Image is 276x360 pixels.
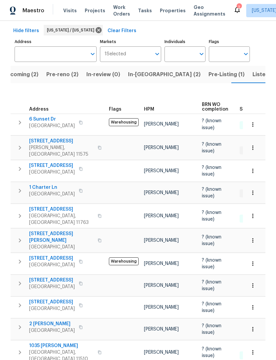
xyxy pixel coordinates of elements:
button: Hide filters [11,25,42,37]
span: ? (known issue) [202,347,221,358]
span: [PERSON_NAME] [144,190,179,195]
span: [PERSON_NAME] [144,350,179,355]
span: [PERSON_NAME] [144,122,179,127]
span: [GEOGRAPHIC_DATA] [29,327,75,334]
span: Upcoming (2) [3,70,38,79]
span: Flags [109,107,121,112]
span: [PERSON_NAME], [GEOGRAPHIC_DATA] 11575 [29,144,94,158]
span: Tasks [138,8,152,13]
span: ? (known issue) [202,302,221,313]
label: Address [15,40,97,44]
button: Clear Filters [105,25,139,37]
span: [STREET_ADDRESS] [29,138,94,144]
span: ? (known issue) [202,142,221,153]
span: Clear Filters [108,27,136,35]
button: Open [153,49,162,59]
span: [PERSON_NAME] [144,327,179,332]
div: [US_STATE] / [US_STATE] [44,25,103,35]
span: [GEOGRAPHIC_DATA], [GEOGRAPHIC_DATA] 11763 [29,213,94,226]
span: Maestro [23,7,44,14]
span: [GEOGRAPHIC_DATA] [29,262,75,268]
button: Open [88,49,97,59]
span: Visits [63,7,77,14]
span: ? (known issue) [202,210,221,222]
span: [STREET_ADDRESS] [29,255,75,262]
span: Work Orders [113,4,130,17]
span: [STREET_ADDRESS] [29,299,75,305]
span: ? (known issue) [202,165,221,177]
span: 1 WIP [240,191,255,196]
span: 2 Done [240,216,259,222]
button: Open [197,49,206,59]
span: [PERSON_NAME] [144,261,179,266]
span: Properties [160,7,186,14]
span: In-review (0) [86,70,120,79]
span: [GEOGRAPHIC_DATA] [29,191,75,197]
span: 1 Charter Ln [29,184,75,191]
span: Address [29,107,49,112]
span: 1 Selected [105,51,126,57]
span: Summary [240,107,261,112]
span: 1035 [PERSON_NAME] [29,342,94,349]
span: [STREET_ADDRESS][PERSON_NAME] [29,231,94,244]
span: [GEOGRAPHIC_DATA] [29,244,94,250]
span: Hide filters [13,27,39,35]
span: 1 Done [240,123,258,128]
button: Open [241,49,251,59]
div: 2 [237,4,241,11]
span: [PERSON_NAME] [144,238,179,243]
span: ? (known issue) [202,324,221,335]
span: 6 Sunset Dr [29,116,75,123]
span: HPM [144,107,154,112]
span: [PERSON_NAME] [144,145,179,150]
span: ? (known issue) [202,258,221,269]
span: 2 [PERSON_NAME] [29,321,75,327]
span: ? (known issue) [202,187,221,198]
span: ? (known issue) [202,280,221,291]
span: [STREET_ADDRESS] [29,206,94,213]
span: Warehousing [109,257,139,265]
span: In-[GEOGRAPHIC_DATA] (2) [128,70,201,79]
label: Flags [209,40,250,44]
span: Pre-reno (2) [46,70,78,79]
label: Individuals [164,40,206,44]
span: [PERSON_NAME] [144,169,179,173]
span: [PERSON_NAME] [144,214,179,218]
span: ? (known issue) [202,235,221,246]
span: [PERSON_NAME] [144,283,179,288]
label: Markets [100,40,161,44]
span: Warehousing [109,118,139,126]
span: [STREET_ADDRESS] [29,277,75,283]
span: [GEOGRAPHIC_DATA] [29,305,75,312]
span: Pre-Listing (1) [208,70,245,79]
span: [GEOGRAPHIC_DATA] [29,283,75,290]
span: [GEOGRAPHIC_DATA] [29,123,75,129]
span: Projects [85,7,105,14]
span: [PERSON_NAME] [144,305,179,310]
span: Geo Assignments [194,4,225,17]
span: ? (known issue) [202,119,221,130]
span: [STREET_ADDRESS] [29,162,75,169]
span: BRN WO completion [202,102,228,112]
span: 2 Done [240,352,259,358]
span: 1 WIP [240,148,255,153]
span: [GEOGRAPHIC_DATA] [29,169,75,176]
span: [US_STATE] / [US_STATE] [47,27,97,33]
